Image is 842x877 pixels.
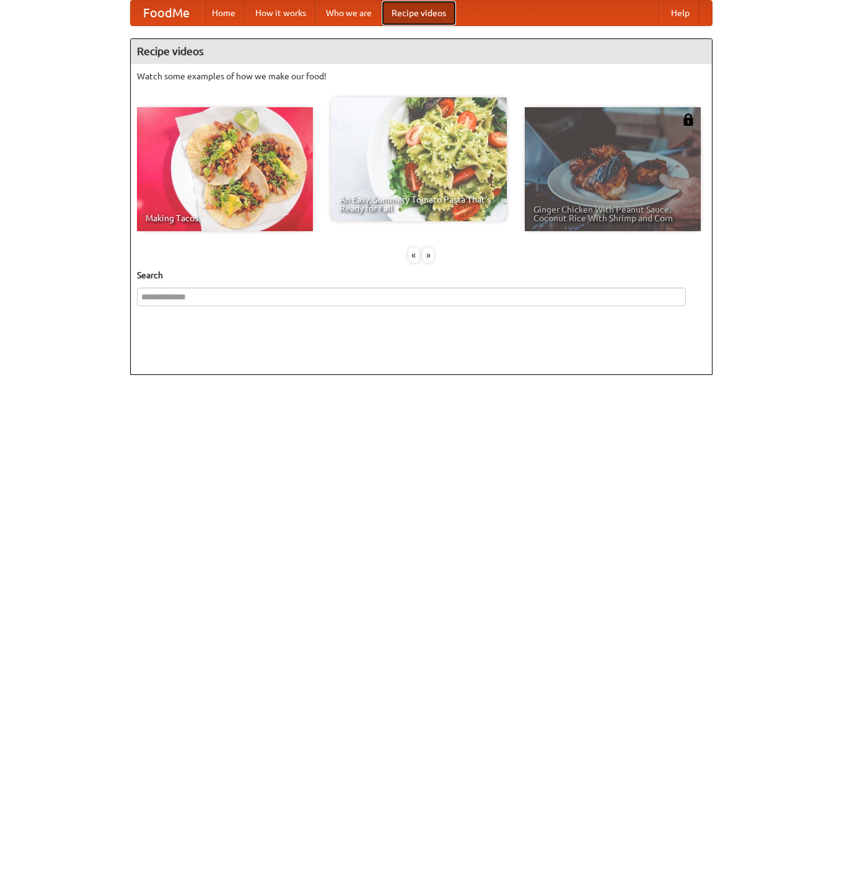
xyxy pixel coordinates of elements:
a: Home [202,1,245,25]
div: « [408,247,419,263]
a: Recipe videos [382,1,456,25]
p: Watch some examples of how we make our food! [137,70,706,82]
span: An Easy, Summery Tomato Pasta That's Ready for Fall [340,195,498,213]
h4: Recipe videos [131,39,712,64]
span: Making Tacos [146,214,304,223]
a: Help [661,1,699,25]
a: Making Tacos [137,107,313,231]
div: » [423,247,434,263]
a: An Easy, Summery Tomato Pasta That's Ready for Fall [331,97,507,221]
a: Who we are [316,1,382,25]
a: FoodMe [131,1,202,25]
img: 483408.png [682,113,695,126]
a: How it works [245,1,316,25]
h5: Search [137,269,706,281]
